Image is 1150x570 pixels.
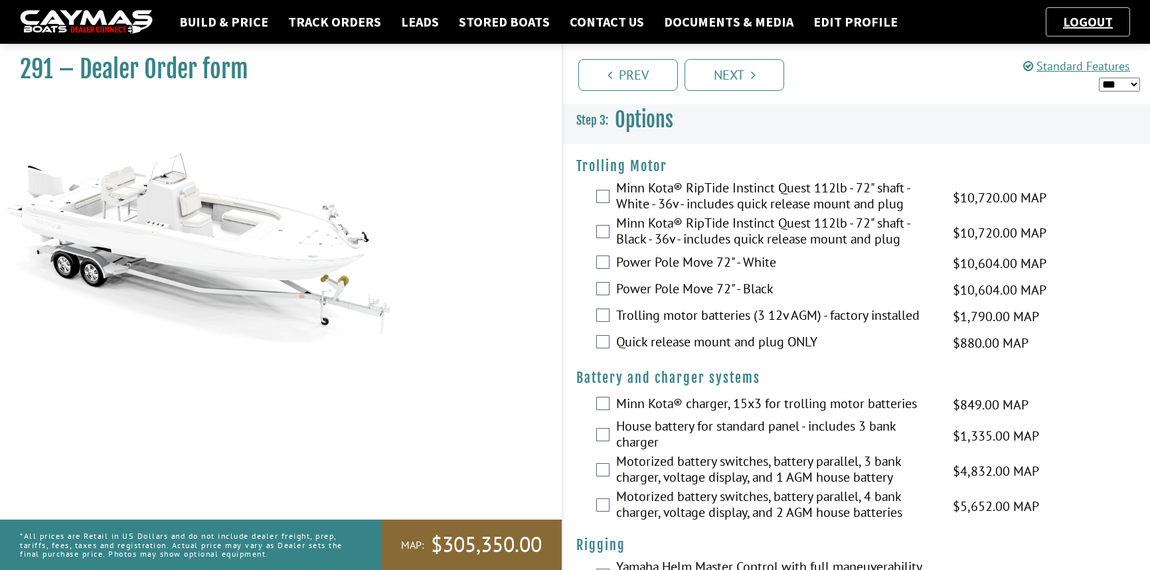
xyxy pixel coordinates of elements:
label: Power Pole Move 72" - White [616,254,936,273]
span: $1,790.00 MAP [953,307,1039,326]
a: Leads [394,13,446,31]
label: Trolling motor batteries (3 12v AGM) - factory installed [616,307,936,326]
label: Minn Kota® charger, 15x3 for trolling motor batteries [616,395,936,415]
label: Power Pole Move 72" - Black [616,281,936,300]
p: *All prices are Retail in US Dollars and do not include dealer freight, prep, tariffs, fees, taxe... [20,525,351,565]
label: House battery for standard panel - includes 3 bank charger [616,418,936,453]
span: $5,652.00 MAP [953,496,1039,516]
label: Motorized battery switches, battery parallel, 3 bank charger, voltage display, and 1 AGM house ba... [616,453,936,488]
span: $305,350.00 [431,531,542,559]
a: Logout [1056,13,1119,30]
img: caymas-dealer-connect-2ed40d3bc7270c1d8d7ffb4b79bf05adc795679939227970def78ec6f6c03838.gif [20,10,153,35]
a: Documents & Media [657,13,800,31]
span: $880.00 MAP [953,333,1028,353]
a: Track Orders [282,13,388,31]
h1: 291 – Dealer Order form [20,54,529,84]
h4: Rigging [576,537,1137,553]
a: Standard Features [1023,58,1130,74]
a: MAP:$305,350.00 [381,520,562,570]
label: Quick release mount and plug ONLY [616,334,936,353]
span: $1,335.00 MAP [953,426,1039,446]
label: Minn Kota® RipTide Instinct Quest 112lb - 72" shaft - White - 36v - includes quick release mount ... [616,180,936,215]
a: Build & Price [173,13,275,31]
label: Motorized battery switches, battery parallel, 4 bank charger, voltage display, and 2 AGM house ba... [616,488,936,524]
a: Contact Us [563,13,651,31]
a: Prev [578,59,678,91]
ul: Pagination [575,57,1150,91]
h4: Battery and charger systems [576,370,1137,386]
span: MAP: [401,538,424,552]
span: $849.00 MAP [953,395,1028,415]
a: Edit Profile [807,13,904,31]
span: $10,604.00 MAP [953,280,1046,300]
label: Minn Kota® RipTide Instinct Quest 112lb - 72" shaft - Black - 36v - includes quick release mount ... [616,215,936,250]
h4: Trolling Motor [576,158,1137,175]
a: Next [685,59,784,91]
span: $10,604.00 MAP [953,253,1046,273]
h3: Options [563,96,1150,145]
a: Stored Boats [452,13,556,31]
span: $10,720.00 MAP [953,223,1046,243]
span: $10,720.00 MAP [953,188,1046,208]
span: $4,832.00 MAP [953,461,1039,481]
